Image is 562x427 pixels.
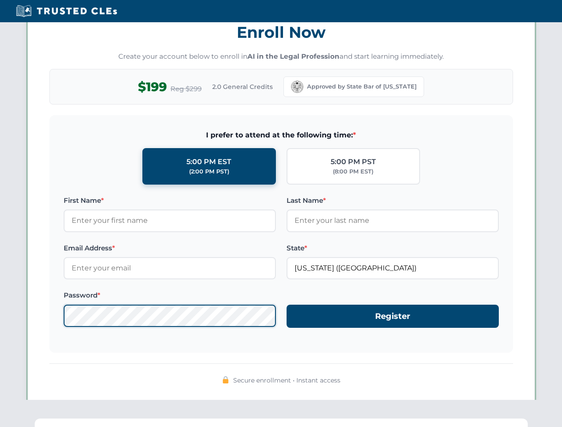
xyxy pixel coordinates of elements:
strong: AI in the Legal Profession [247,52,340,60]
h3: Enroll Now [49,18,513,46]
input: California (CA) [287,257,499,279]
img: California Bar [291,81,303,93]
span: 2.0 General Credits [212,82,273,92]
span: Approved by State Bar of [US_STATE] [307,82,416,91]
button: Register [287,305,499,328]
input: Enter your last name [287,209,499,232]
label: Last Name [287,195,499,206]
span: $199 [138,77,167,97]
span: Secure enrollment • Instant access [233,375,340,385]
label: State [287,243,499,254]
span: I prefer to attend at the following time: [64,129,499,141]
div: (8:00 PM EST) [333,167,373,176]
label: First Name [64,195,276,206]
label: Email Address [64,243,276,254]
input: Enter your email [64,257,276,279]
img: Trusted CLEs [13,4,120,18]
div: 5:00 PM PST [331,156,376,168]
p: Create your account below to enroll in and start learning immediately. [49,52,513,62]
img: 🔒 [222,376,229,383]
div: (2:00 PM PST) [189,167,229,176]
input: Enter your first name [64,209,276,232]
label: Password [64,290,276,301]
span: Reg $299 [170,84,202,94]
div: 5:00 PM EST [186,156,231,168]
